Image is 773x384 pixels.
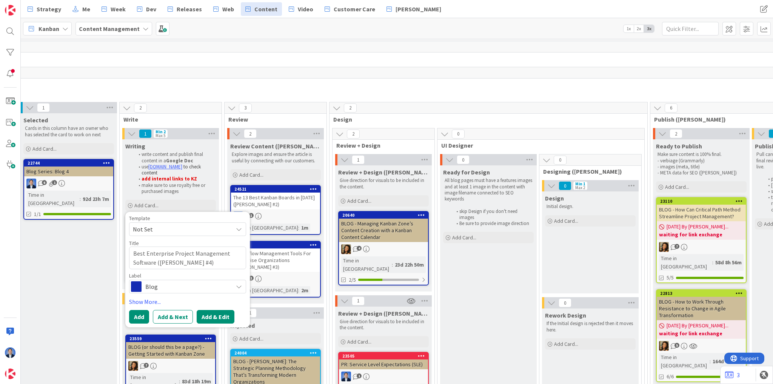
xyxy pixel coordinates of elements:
div: Max 5 [156,134,165,137]
span: 2 [344,103,357,113]
div: CL [657,341,746,351]
strong: add internal links to KZ [142,176,197,182]
span: : [80,195,81,203]
li: Be sure to provide image direction [452,221,533,227]
span: [PERSON_NAME] [396,5,441,14]
span: Add Card... [452,234,476,241]
div: 20640BLOG - Managing Kanban Zone’s Content Creation with a Kanban Content Calendar [339,212,428,242]
div: DP [231,274,320,284]
span: 7 [674,244,679,249]
p: All blog pages must have a features images and at least 1 image in the content with image filenam... [445,177,532,202]
div: Max 2 [575,186,585,190]
span: 0 [559,181,571,190]
div: 22813 [660,291,746,296]
span: : [712,258,713,267]
span: UI Designer [441,142,635,149]
div: 23110 [660,199,746,204]
span: 6 [665,103,678,113]
strong: Google Doc [166,157,193,164]
div: 23559 [129,336,215,341]
div: 24520 [231,242,320,248]
div: 92d 23h 7m [81,195,111,203]
span: Strategy [37,5,61,14]
span: 1 [352,296,365,305]
span: Blog [145,281,229,292]
span: 7 [144,363,149,368]
span: : [298,224,299,232]
span: 1/1 [34,210,41,218]
div: DP [339,372,428,381]
b: waiting for link exchange [659,330,744,337]
b: Content Management [79,25,140,32]
div: Time in [GEOGRAPHIC_DATA] [659,353,710,370]
div: BLOG - How Can Critical Path Method Streamline Project Management? [657,205,746,221]
span: 6/6 [667,373,674,381]
div: Time in [GEOGRAPHIC_DATA] [233,286,298,295]
p: Give direction for visuals to be included in the content. [340,319,427,331]
a: Me [68,2,95,16]
a: Video [284,2,318,16]
p: Give direction for visuals to be included in the content. [340,177,427,190]
div: 23559BLOG (or should this be a page?) - Getting Started with Kanban Zone [126,335,215,359]
img: DP [341,372,351,381]
span: 3 [239,103,252,113]
div: 164d 6h 48m [711,357,744,365]
img: Visit kanbanzone.com [5,5,15,15]
a: 22744Blog Series: Blog 4DPTime in [GEOGRAPHIC_DATA]:92d 23h 7m1/1 [23,159,114,220]
span: 6 [42,180,47,185]
span: Support [16,1,34,10]
a: Show More... [129,297,246,306]
div: 20640 [339,212,428,219]
span: Review [228,116,317,123]
a: 3 [725,370,740,379]
span: Releases [177,5,202,14]
img: CL [128,361,138,371]
img: DP [5,347,15,358]
div: 23505 [339,353,428,359]
p: Initial design. [547,204,634,210]
a: Releases [163,2,206,16]
span: 3x [644,25,654,32]
span: Selected [23,116,48,124]
img: CL [341,244,351,254]
span: Add Card... [347,338,371,345]
a: [PERSON_NAME] [382,2,446,16]
span: Add Card... [239,171,263,178]
span: 1 [139,129,152,138]
p: - META data for SEO ([PERSON_NAME]) [658,170,745,176]
li: write content and publish final content in a [134,151,215,164]
a: Content [241,2,282,16]
p: Explore images and ensure the article is useful by connecting with our customers. [232,151,319,164]
a: Customer Care [320,2,380,16]
a: [DOMAIN_NAME] [148,163,182,170]
span: 1x [624,25,634,32]
div: 23d 22h 50m [393,261,426,269]
span: Add Card... [554,341,578,347]
span: Kanban [38,24,59,33]
div: 23110 [657,198,746,205]
span: Review + Design (Christine) [338,168,429,176]
span: Week [111,5,126,14]
div: 22744Blog Series: Blog 4 [24,160,113,176]
span: 1 [357,373,362,378]
div: CL [657,242,746,252]
a: 245209 Workflow Management Tools For Enterprise Organizations ([PERSON_NAME] #3)DPTime in [GEOGRA... [230,241,321,298]
span: Customer Care [334,5,375,14]
div: 22744 [28,160,113,166]
div: 23505 [342,353,428,359]
div: 23505PR: Service Level Expectations (SLE) [339,353,428,369]
div: 24521The 13 Best Kanban Boards in [DATE] ([PERSON_NAME] #2) [231,186,320,209]
span: Review + Design (Dimitri) [338,310,429,317]
span: Template [129,216,150,221]
span: Video [298,5,313,14]
a: 23110BLOG - How Can Critical Path Method Streamline Project Management?[DATE] By [PERSON_NAME]...... [656,197,747,283]
a: Web [209,2,239,16]
div: Time in [GEOGRAPHIC_DATA] [659,254,712,271]
span: Design [333,116,638,123]
b: waiting for link exchange [659,231,744,238]
span: Add Card... [347,197,371,204]
div: 1m [299,224,310,232]
div: PR: Service Level Expectations (SLE) [339,359,428,369]
p: Cards in this column have an owner who has selected the card to work on next [25,125,112,138]
span: Add Card... [32,145,57,152]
